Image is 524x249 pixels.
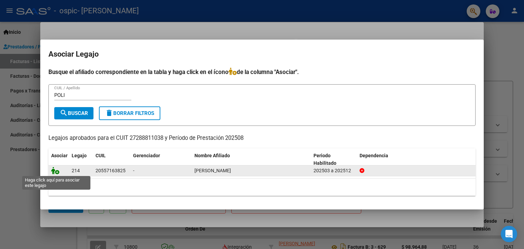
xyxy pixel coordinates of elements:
span: Asociar [51,153,68,158]
datatable-header-cell: Legajo [69,148,93,171]
p: Legajos aprobados para el CUIT 27288811038 y Período de Prestación 202508 [48,134,476,143]
span: Legajo [72,153,87,158]
span: 214 [72,168,80,173]
datatable-header-cell: Periodo Habilitado [311,148,357,171]
span: - [133,168,134,173]
span: POLIDORO BAUTISTA ARIEL [194,168,231,173]
datatable-header-cell: Asociar [48,148,69,171]
span: Dependencia [360,153,388,158]
span: Nombre Afiliado [194,153,230,158]
span: Borrar Filtros [105,110,154,116]
datatable-header-cell: Gerenciador [130,148,192,171]
mat-icon: search [60,109,68,117]
button: Buscar [54,107,93,119]
h4: Busque el afiliado correspondiente en la tabla y haga click en el ícono de la columna "Asociar". [48,68,476,76]
span: CUIL [96,153,106,158]
span: Buscar [60,110,88,116]
div: 202503 a 202512 [314,167,354,175]
datatable-header-cell: CUIL [93,148,130,171]
span: Gerenciador [133,153,160,158]
div: 20557163825 [96,167,126,175]
button: Borrar Filtros [99,106,160,120]
h2: Asociar Legajo [48,48,476,61]
div: Open Intercom Messenger [501,226,517,242]
datatable-header-cell: Nombre Afiliado [192,148,311,171]
mat-icon: delete [105,109,113,117]
span: Periodo Habilitado [314,153,336,166]
datatable-header-cell: Dependencia [357,148,476,171]
div: 1 registros [48,179,476,196]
